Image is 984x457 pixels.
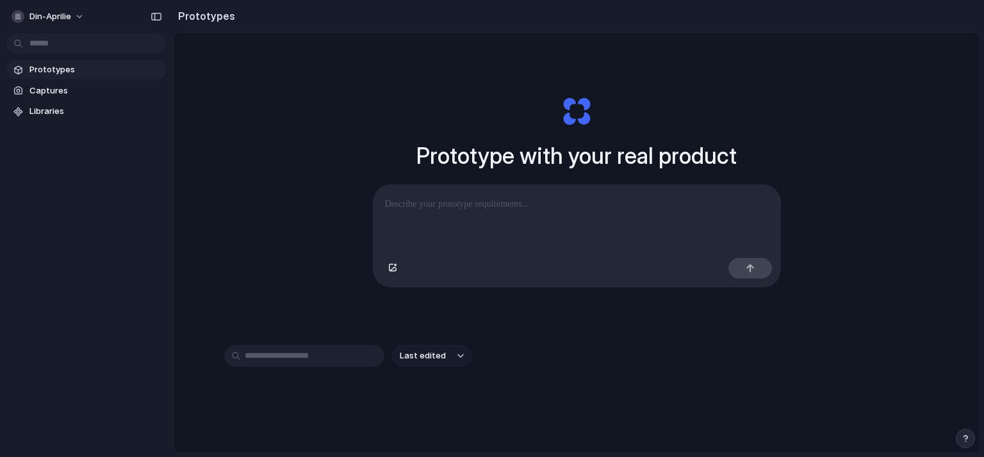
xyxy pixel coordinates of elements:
[29,105,161,118] span: Libraries
[29,84,161,97] span: Captures
[6,81,167,100] a: Captures
[392,345,471,367] button: Last edited
[29,10,71,23] span: din-aprilie
[6,6,91,27] button: din-aprilie
[29,63,161,76] span: Prototypes
[173,8,235,24] h2: Prototypes
[6,102,167,121] a: Libraries
[400,349,446,362] span: Last edited
[6,60,167,79] a: Prototypes
[416,139,737,173] h1: Prototype with your real product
